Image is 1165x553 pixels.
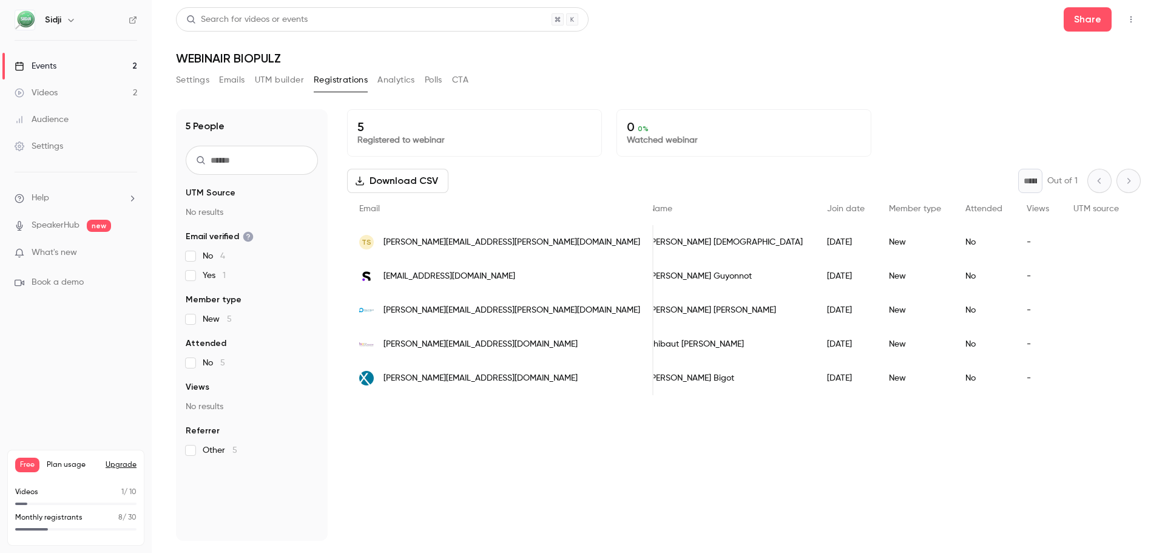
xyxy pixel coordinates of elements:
span: Email [359,205,380,213]
span: Referrer [186,425,220,437]
span: [PERSON_NAME][EMAIL_ADDRESS][DOMAIN_NAME] [383,372,578,385]
h1: WEBINAIR BIOPULZ [176,51,1141,66]
div: New [877,327,953,361]
p: No results [186,401,318,413]
span: 0 % [638,124,649,133]
button: UTM builder [255,70,304,90]
span: Attended [965,205,1002,213]
button: Emails [219,70,245,90]
button: CTA [452,70,468,90]
div: Search for videos or events [186,13,308,26]
span: What's new [32,246,77,259]
button: Analytics [377,70,415,90]
p: 5 [357,120,592,134]
span: 1 [121,489,124,496]
button: Upgrade [106,460,137,470]
li: help-dropdown-opener [15,192,137,205]
div: [PERSON_NAME] [DEMOGRAPHIC_DATA] [637,225,815,259]
span: [EMAIL_ADDRESS][DOMAIN_NAME] [383,270,515,283]
span: Other [203,444,237,456]
button: Download CSV [347,169,448,193]
p: Videos [15,487,38,498]
div: [DATE] [815,293,877,327]
span: UTM Source [186,187,235,199]
span: [PERSON_NAME][EMAIL_ADDRESS][PERSON_NAME][DOMAIN_NAME] [383,304,640,317]
span: Free [15,458,39,472]
button: Share [1064,7,1112,32]
section: facet-groups [186,187,318,456]
div: [DATE] [815,225,877,259]
div: - [1015,327,1061,361]
img: biose.com [359,337,374,351]
span: New [203,313,232,325]
div: [DATE] [815,327,877,361]
div: Videos [15,87,58,99]
img: Sidji [15,10,35,30]
div: [DATE] [815,259,877,293]
div: No [953,259,1015,293]
p: Out of 1 [1047,175,1078,187]
div: New [877,259,953,293]
div: - [1015,361,1061,395]
a: SpeakerHub [32,219,79,232]
p: / 10 [121,487,137,498]
button: Polls [425,70,442,90]
span: Member type [889,205,941,213]
div: No [953,293,1015,327]
span: Views [186,381,209,393]
span: No [203,250,225,262]
span: 8 [118,514,123,521]
img: xfab.com [359,371,374,385]
div: Thibaut [PERSON_NAME] [637,327,815,361]
span: Help [32,192,49,205]
span: Join date [827,205,865,213]
span: Name [649,205,672,213]
span: TS [362,237,371,248]
span: 1 [223,271,226,280]
span: new [87,220,111,232]
span: Yes [203,270,226,282]
p: / 30 [118,512,137,523]
div: [DATE] [815,361,877,395]
p: Monthly registrants [15,512,83,523]
div: Audience [15,114,69,126]
span: Member type [186,294,241,306]
p: 0 [627,120,861,134]
div: Events [15,60,56,72]
div: New [877,361,953,395]
span: 5 [232,446,237,455]
img: umontpellier.fr [359,303,374,317]
div: - [1015,225,1061,259]
div: - [1015,259,1061,293]
p: Registered to webinar [357,134,592,146]
span: [PERSON_NAME][EMAIL_ADDRESS][DOMAIN_NAME] [383,338,578,351]
span: Views [1027,205,1049,213]
span: 5 [227,315,232,324]
h6: Sidji [45,14,61,26]
div: - [1015,293,1061,327]
span: Book a demo [32,276,84,289]
div: New [877,293,953,327]
div: No [953,327,1015,361]
span: No [203,357,225,369]
span: 5 [220,359,225,367]
span: UTM source [1073,205,1119,213]
span: Plan usage [47,460,98,470]
button: Registrations [314,70,368,90]
div: [PERSON_NAME] [PERSON_NAME] [637,293,815,327]
div: No [953,225,1015,259]
h1: 5 People [186,119,225,134]
span: Attended [186,338,226,350]
span: Email verified [186,231,254,243]
span: [PERSON_NAME][EMAIL_ADDRESS][PERSON_NAME][DOMAIN_NAME] [383,236,640,249]
div: New [877,225,953,259]
div: No [953,361,1015,395]
p: Watched webinar [627,134,861,146]
div: [PERSON_NAME] Bigot [637,361,815,395]
div: Settings [15,140,63,152]
img: sanofi.com [359,269,374,283]
div: [PERSON_NAME] Guyonnot [637,259,815,293]
span: 4 [220,252,225,260]
button: Settings [176,70,209,90]
p: No results [186,206,318,219]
